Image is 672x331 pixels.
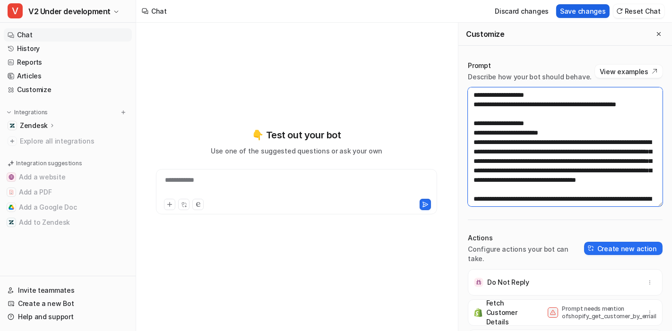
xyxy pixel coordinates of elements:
[556,4,610,18] button: Save changes
[562,305,638,320] p: Prompt needs mention of shopify_get_customer_by_email
[9,220,14,225] img: Add to Zendesk
[584,242,663,255] button: Create new action
[4,284,132,297] a: Invite teammates
[4,69,132,83] a: Articles
[491,4,552,18] button: Discard changes
[28,5,111,18] span: V2 Under development
[4,42,132,55] a: History
[4,200,132,215] button: Add a Google DocAdd a Google Doc
[4,83,132,96] a: Customize
[120,109,127,116] img: menu_add.svg
[9,174,14,180] img: Add a website
[6,109,12,116] img: expand menu
[588,245,594,252] img: create-action-icon.svg
[4,215,132,230] button: Add to ZendeskAdd to Zendesk
[9,189,14,195] img: Add a PDF
[613,4,664,18] button: Reset Chat
[252,128,341,142] p: 👇 Test out your bot
[468,233,584,243] p: Actions
[4,28,132,42] a: Chat
[468,72,592,82] p: Describe how your bot should behave.
[468,245,584,263] p: Configure actions your bot can take.
[474,278,483,287] img: Do Not Reply icon
[653,28,664,40] button: Close flyout
[595,65,663,78] button: View examples
[4,170,132,185] button: Add a websiteAdd a website
[20,134,128,149] span: Explore all integrations
[474,308,482,317] img: Fetch Customer Details icon
[16,159,82,168] p: Integration suggestions
[4,310,132,323] a: Help and support
[8,3,23,18] span: V
[211,146,382,156] p: Use one of the suggested questions or ask your own
[14,109,48,116] p: Integrations
[616,8,623,15] img: reset
[4,185,132,200] button: Add a PDFAdd a PDF
[4,108,51,117] button: Integrations
[4,56,132,69] a: Reports
[4,297,132,310] a: Create a new Bot
[9,123,15,128] img: Zendesk
[20,121,48,130] p: Zendesk
[466,29,504,39] h2: Customize
[8,136,17,146] img: explore all integrations
[487,278,529,287] p: Do Not Reply
[486,298,525,327] p: Fetch Customer Details
[468,61,592,70] p: Prompt
[9,204,14,210] img: Add a Google Doc
[151,6,167,16] div: Chat
[4,135,132,148] a: Explore all integrations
